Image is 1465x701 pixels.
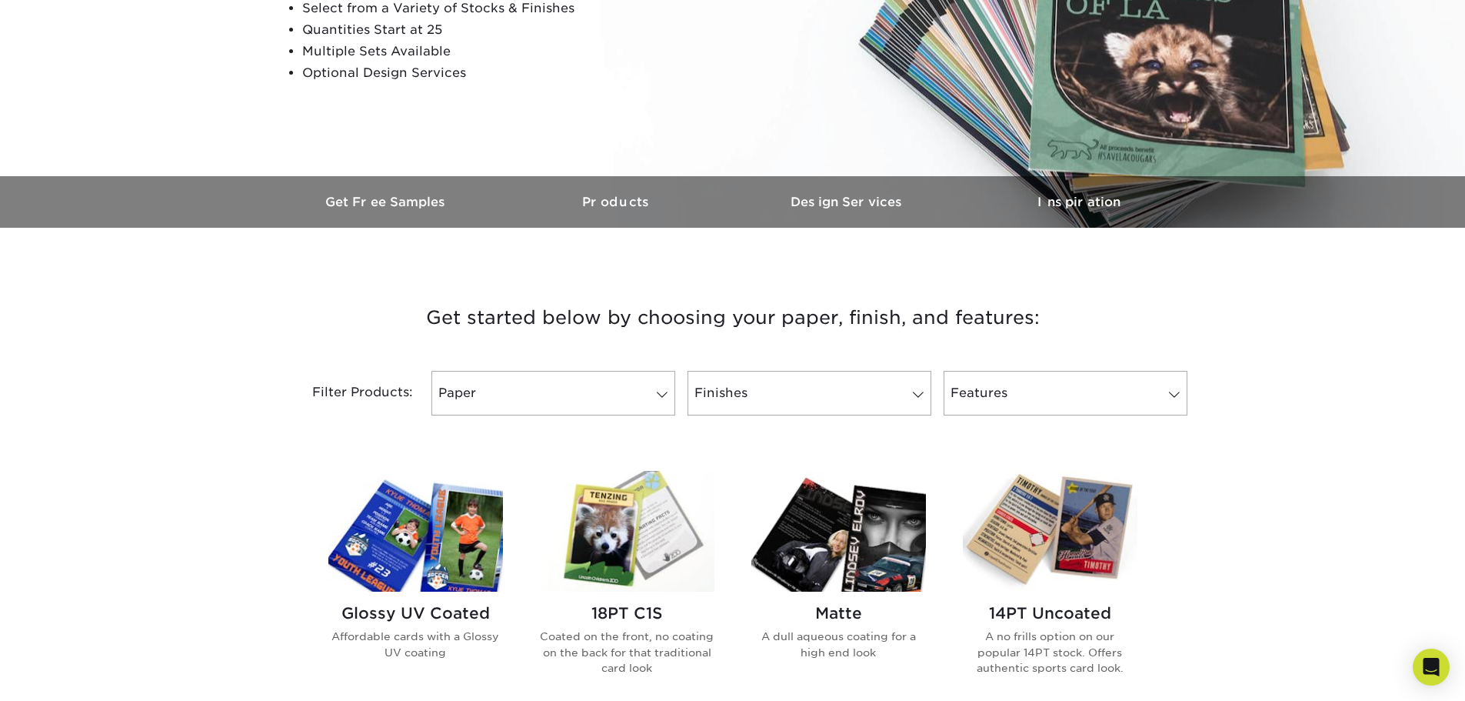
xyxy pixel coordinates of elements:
img: 18PT C1S Trading Cards [540,471,714,592]
img: Matte Trading Cards [751,471,926,592]
p: A dull aqueous coating for a high end look [751,629,926,660]
h3: Get Free Samples [271,195,502,209]
a: Products [502,176,733,228]
a: Inspiration [964,176,1194,228]
div: Filter Products: [271,371,425,416]
a: Glossy UV Coated Trading Cards Glossy UV Coated Affordable cards with a Glossy UV coating [328,471,503,700]
div: Open Intercom Messenger [1413,649,1450,686]
a: Features [944,371,1187,416]
li: Optional Design Services [302,62,674,84]
h2: 14PT Uncoated [963,604,1137,623]
a: Get Free Samples [271,176,502,228]
img: 14PT Uncoated Trading Cards [963,471,1137,592]
p: Affordable cards with a Glossy UV coating [328,629,503,660]
h2: 18PT C1S [540,604,714,623]
p: Coated on the front, no coating on the back for that traditional card look [540,629,714,676]
h3: Products [502,195,733,209]
h2: Glossy UV Coated [328,604,503,623]
img: Glossy UV Coated Trading Cards [328,471,503,592]
h3: Get started below by choosing your paper, finish, and features: [283,283,1183,352]
a: Paper [431,371,675,416]
li: Multiple Sets Available [302,41,674,62]
li: Quantities Start at 25 [302,19,674,41]
p: A no frills option on our popular 14PT stock. Offers authentic sports card look. [963,629,1137,676]
h3: Design Services [733,195,964,209]
a: Design Services [733,176,964,228]
a: 18PT C1S Trading Cards 18PT C1S Coated on the front, no coating on the back for that traditional ... [540,471,714,700]
a: Matte Trading Cards Matte A dull aqueous coating for a high end look [751,471,926,700]
a: 14PT Uncoated Trading Cards 14PT Uncoated A no frills option on our popular 14PT stock. Offers au... [963,471,1137,700]
h2: Matte [751,604,926,623]
a: Finishes [688,371,931,416]
h3: Inspiration [964,195,1194,209]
